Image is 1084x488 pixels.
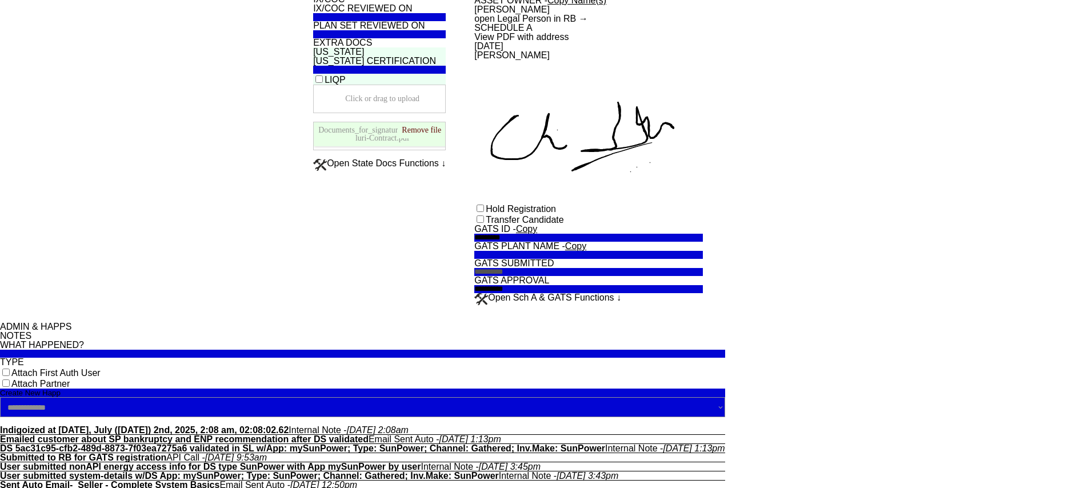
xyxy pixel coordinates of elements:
[347,425,409,435] em: [DATE] 2:08am
[474,5,703,14] div: [PERSON_NAME]
[474,42,703,51] div: [DATE]
[557,471,618,481] em: [DATE] 3:43pm
[474,293,488,305] img: tool-icon.png
[11,379,70,389] label: Attach Partner
[398,122,445,138] a: Remove file
[439,434,501,444] em: [DATE] 1:13pm
[313,47,446,57] div: [US_STATE]
[474,259,703,268] div: GATS SUBMITTED
[205,453,267,462] em: [DATE] 9:53am
[474,60,703,203] img: fIQEFkNABbKYVz2rgXI4fuwBI6I2y4sjgpQjpLf4+qxG72AkMBICKpCRvAi7sREBgv9uHRHsPtbJo5oD9OMigp2HIgEJ7JGAC...
[474,242,703,251] div: GATS PLANT NAME -
[314,85,451,113] div: Click or drag to upload
[488,293,621,305] div: Open Sch A & GATS Functions ↓
[325,75,345,85] label: LIQP
[486,215,563,225] label: Transfer Candidate
[474,33,703,42] div: View PDF with address
[313,57,446,66] div: [US_STATE] CERTIFICATION
[11,368,101,378] label: Attach First Auth User
[474,51,703,60] div: [PERSON_NAME]
[313,21,446,30] div: PLAN SET REVIEWED ON
[479,462,541,471] em: [DATE] 3:45pm
[486,204,556,214] label: Hold Registration
[327,159,446,171] div: Open State Docs Functions ↓
[318,126,446,142] a: Documents_for_signature_Srihari_Chelluri-Contract.pdf
[313,4,446,13] div: IX/COC REVIEWED ON
[474,14,703,23] div: open Legal Person in RB →
[663,443,725,453] em: [DATE] 1:13pm
[516,224,537,234] u: Copy
[565,241,586,251] u: Copy
[474,23,703,33] div: SCHEDULE A
[313,38,446,47] div: EXTRA DOCS
[313,159,327,171] img: tool-icon.png
[474,225,703,234] div: GATS ID -
[474,276,703,285] div: GATS APPROVAL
